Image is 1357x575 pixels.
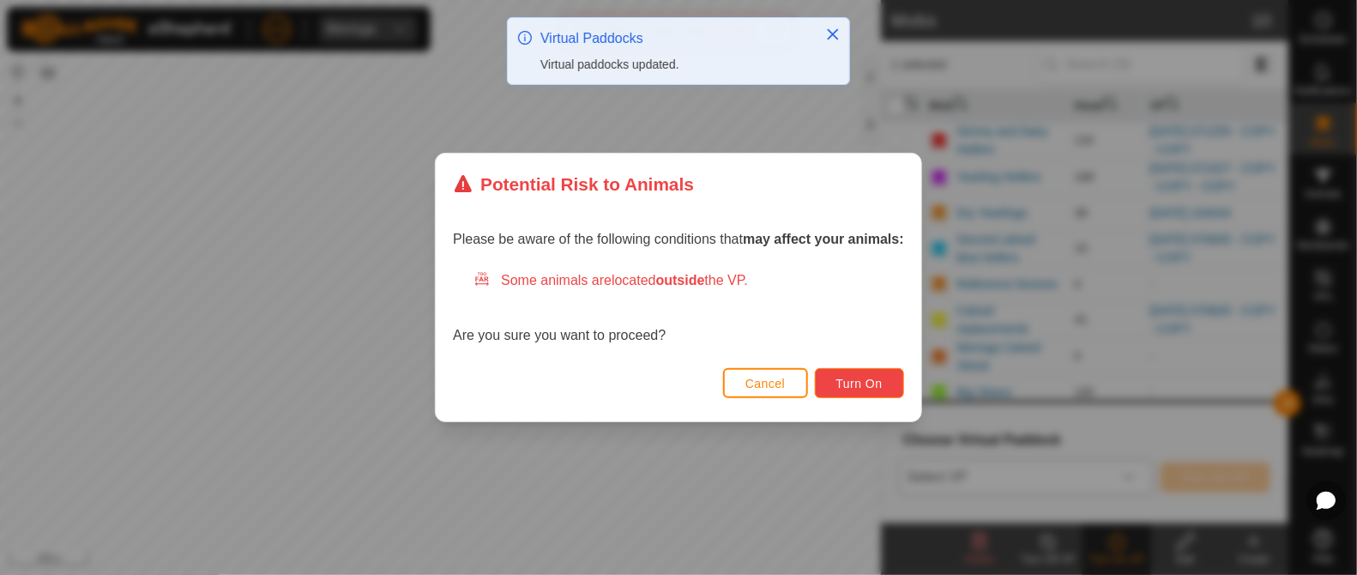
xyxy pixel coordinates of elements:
span: Please be aware of the following conditions that [453,232,904,246]
span: Turn On [836,377,883,390]
button: Close [821,22,845,46]
div: Are you sure you want to proceed? [453,270,904,346]
strong: outside [656,273,705,287]
strong: may affect your animals: [743,232,904,246]
div: Potential Risk to Animals [453,171,694,197]
button: Turn On [815,368,904,398]
span: Cancel [745,377,786,390]
div: Some animals are [473,270,904,291]
button: Cancel [723,368,808,398]
div: Virtual Paddocks [540,28,808,49]
div: Virtual paddocks updated. [540,56,808,74]
span: located the VP. [612,273,748,287]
